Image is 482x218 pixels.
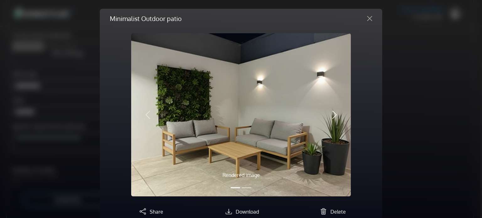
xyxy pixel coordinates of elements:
span: Share [150,209,163,215]
p: Rendered image [164,171,318,179]
button: Close [362,13,377,24]
span: Download [236,209,259,215]
a: Share [137,209,163,215]
img: homestyler-20250914-1-pra486.jpg [131,33,351,196]
button: Slide 2 [242,184,251,191]
span: Delete [330,209,346,215]
button: Slide 1 [231,184,240,191]
h5: Minimalist Outdoor patio [110,14,182,23]
a: Download [223,209,259,215]
button: Delete [318,206,346,216]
